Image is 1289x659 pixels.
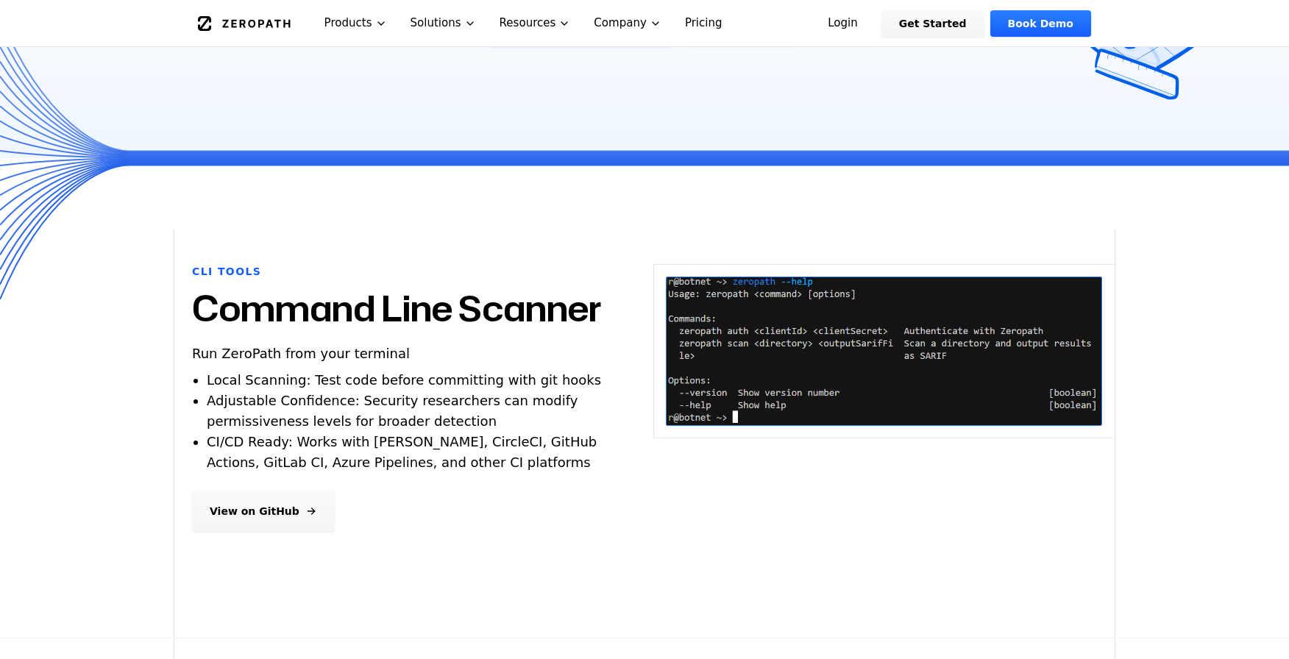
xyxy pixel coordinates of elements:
h6: CLI Tools [192,264,261,279]
p: Run ZeroPath from your terminal [192,343,410,364]
span: Local Scanning: Test code before committing with git hooks [207,372,601,388]
a: Login [810,10,876,37]
span: CI/CD Ready: Works with [PERSON_NAME], CircleCI, GitHub Actions, GitLab CI, Azure Pipelines, and ... [207,434,597,470]
img: Command Line Scanner [666,277,1102,426]
a: Book Demo [990,10,1091,37]
span: Adjustable Confidence: Security researchers can modify permissiveness levels for broader detection [207,393,578,429]
a: Get Started [881,10,984,37]
h2: Command Line Scanner [192,291,602,326]
a: View on GitHub [192,491,335,532]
